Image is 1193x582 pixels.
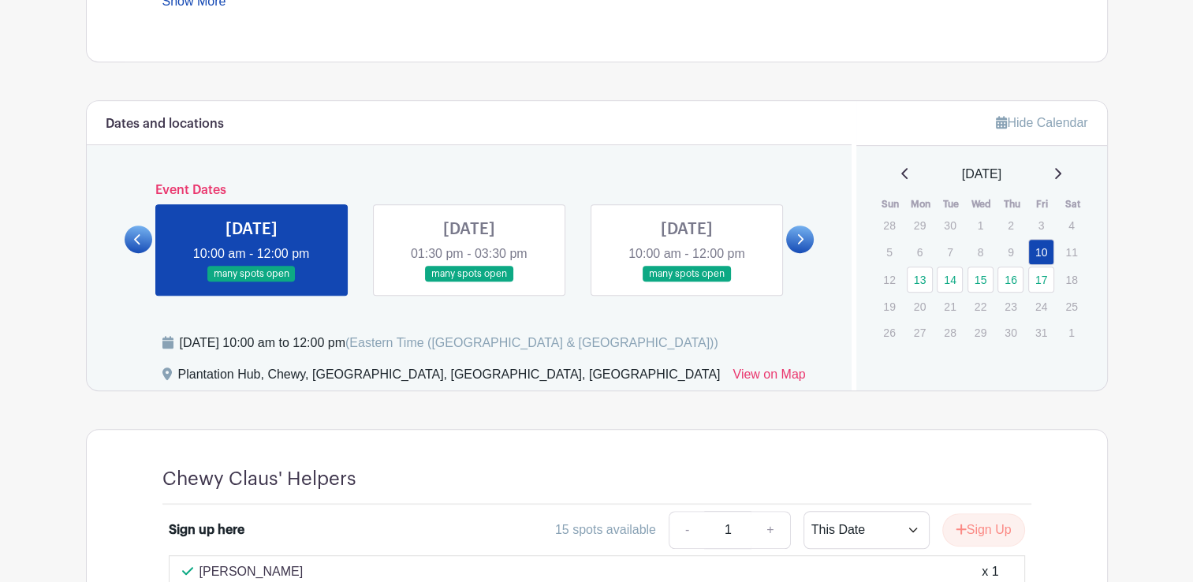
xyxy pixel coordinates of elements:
[907,267,933,293] a: 13
[967,320,994,345] p: 29
[106,117,224,132] h6: Dates and locations
[1028,320,1054,345] p: 31
[997,294,1023,319] p: 23
[345,336,718,349] span: (Eastern Time ([GEOGRAPHIC_DATA] & [GEOGRAPHIC_DATA]))
[997,267,1023,293] a: 16
[997,196,1027,212] th: Thu
[876,320,902,345] p: 26
[751,511,790,549] a: +
[169,520,244,539] div: Sign up here
[907,320,933,345] p: 27
[906,196,937,212] th: Mon
[1028,213,1054,237] p: 3
[996,116,1087,129] a: Hide Calendar
[1058,320,1084,345] p: 1
[1028,239,1054,265] a: 10
[876,240,902,264] p: 5
[152,183,787,198] h6: Event Dates
[1028,267,1054,293] a: 17
[967,294,994,319] p: 22
[962,165,1001,184] span: [DATE]
[997,240,1023,264] p: 9
[907,240,933,264] p: 6
[199,562,304,581] p: [PERSON_NAME]
[937,213,963,237] p: 30
[997,320,1023,345] p: 30
[967,196,997,212] th: Wed
[162,468,356,491] h4: Chewy Claus' Helpers
[1028,294,1054,319] p: 24
[1058,240,1084,264] p: 11
[907,294,933,319] p: 20
[669,511,705,549] a: -
[178,365,721,390] div: Plantation Hub, Chewy, [GEOGRAPHIC_DATA], [GEOGRAPHIC_DATA], [GEOGRAPHIC_DATA]
[1058,294,1084,319] p: 25
[942,513,1025,547] button: Sign Up
[1058,267,1084,292] p: 18
[733,365,805,390] a: View on Map
[907,213,933,237] p: 29
[555,520,656,539] div: 15 spots available
[936,196,967,212] th: Tue
[967,267,994,293] a: 15
[937,240,963,264] p: 7
[937,294,963,319] p: 21
[180,334,718,353] div: [DATE] 10:00 am to 12:00 pm
[967,213,994,237] p: 1
[1027,196,1058,212] th: Fri
[1057,196,1088,212] th: Sat
[997,213,1023,237] p: 2
[982,562,998,581] div: x 1
[1058,213,1084,237] p: 4
[876,294,902,319] p: 19
[875,196,906,212] th: Sun
[876,267,902,292] p: 12
[967,240,994,264] p: 8
[937,320,963,345] p: 28
[937,267,963,293] a: 14
[876,213,902,237] p: 28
